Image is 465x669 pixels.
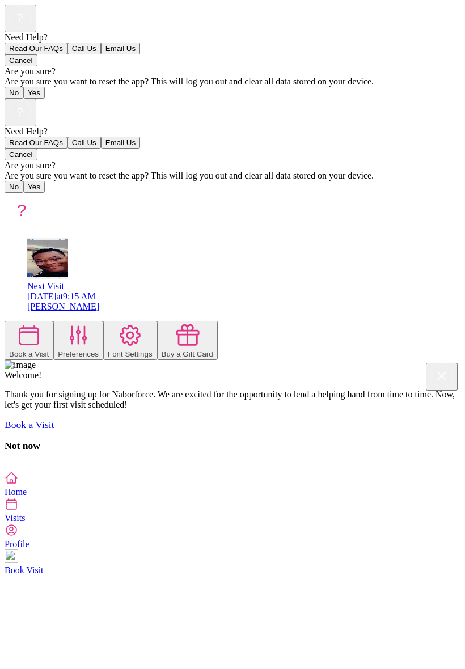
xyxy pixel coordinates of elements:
a: Profile [5,523,460,549]
button: Yes [23,87,45,99]
button: Email Us [101,43,140,54]
div: Preferences [58,350,99,358]
button: No [5,87,23,99]
div: Are you sure? [5,66,460,77]
a: avatarNext Visit[DATE]at9:15 AM[PERSON_NAME] [27,271,460,312]
a: Visits [5,497,460,523]
div: Are you sure you want to reset the app? This will log you out and clear all data stored on your d... [5,77,460,87]
button: Yes [23,181,45,193]
span: Profile [5,539,29,549]
button: Email Us [101,137,140,149]
div: Font Settings [108,350,153,358]
button: Cancel [5,54,37,66]
div: Next Visit [27,281,460,291]
button: Call Us [67,43,101,54]
div: [PERSON_NAME] [27,302,460,312]
button: Read Our FAQs [5,43,67,54]
img: avatar [27,238,68,279]
a: Book Visit [5,549,460,575]
a: Book a Visit [5,419,54,430]
p: Thank you for signing up for Naborforce. We are excited for the opportunity to lend a helping han... [5,389,460,410]
div: [DATE] at 9:15 AM [27,291,460,302]
div: Are you sure? [5,160,460,171]
div: Are you sure you want to reset the app? This will log you out and clear all data stored on your d... [5,171,460,181]
div: Need Help? [5,32,460,43]
button: Font Settings [103,321,157,360]
a: Home [5,471,460,497]
button: No [5,181,23,193]
span: Visits [5,513,25,523]
button: Cancel [5,149,37,160]
button: Book a Visit [5,321,53,360]
button: Buy a Gift Card [157,321,218,360]
div: Need Help? [5,126,460,137]
a: Not now [5,440,40,451]
button: Call Us [67,137,101,149]
a: avatar [27,271,68,281]
img: image [5,360,36,370]
img: avatar [5,193,39,227]
div: Book a Visit [9,350,49,358]
div: Buy a Gift Card [162,350,213,358]
button: Read Our FAQs [5,137,67,149]
div: Welcome! [5,370,460,380]
span: Book Visit [5,565,44,575]
button: Preferences [53,321,103,360]
span: Home [5,487,27,497]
